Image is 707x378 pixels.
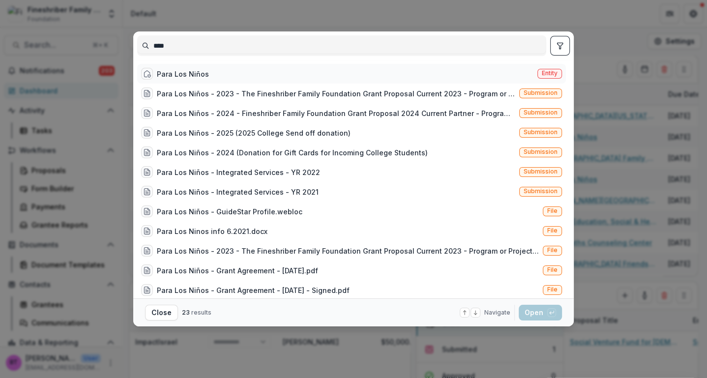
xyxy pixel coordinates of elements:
[157,88,515,99] div: Para Los Niños - 2023 - The Fineshriber Family Foundation Grant Proposal Current 2023 - Program o...
[157,128,351,138] div: Para Los Niños - 2025 (2025 College Send off donation)
[524,109,558,116] span: Submission
[182,309,190,316] span: 23
[524,89,558,96] span: Submission
[524,129,558,136] span: Submission
[157,206,302,217] div: Para Los Niños - GuideStar Profile.webloc
[157,167,320,177] div: Para Los Niños - Integrated Services - YR 2022
[547,266,558,273] span: File
[157,285,350,295] div: Para Los Niños - Grant Agreement - [DATE] - Signed.pdf
[157,265,318,276] div: Para Los Niños - Grant Agreement - [DATE].pdf
[145,305,178,320] button: Close
[157,108,515,118] div: Para Los Niños - 2024 - Fineshriber Family Foundation Grant Proposal 2024 Current Partner - Progr...
[157,226,267,236] div: Para Los Ninos info 6.2021.docx
[542,70,558,77] span: Entity
[519,305,562,320] button: Open
[157,246,539,256] div: Para Los Niños - 2023 - The Fineshriber Family Foundation Grant Proposal Current 2023 - Program ...
[157,187,319,197] div: Para Los Niños - Integrated Services - YR 2021
[484,308,510,317] span: Navigate
[524,148,558,155] span: Submission
[547,207,558,214] span: File
[524,188,558,195] span: Submission
[157,69,209,79] div: Para Los Niños
[191,309,211,316] span: results
[550,36,570,56] button: toggle filters
[547,286,558,293] span: File
[547,227,558,234] span: File
[547,247,558,254] span: File
[157,147,428,158] div: Para Los Niños - 2024 (Donation for Gift Cards for Incoming College Students)
[524,168,558,175] span: Submission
